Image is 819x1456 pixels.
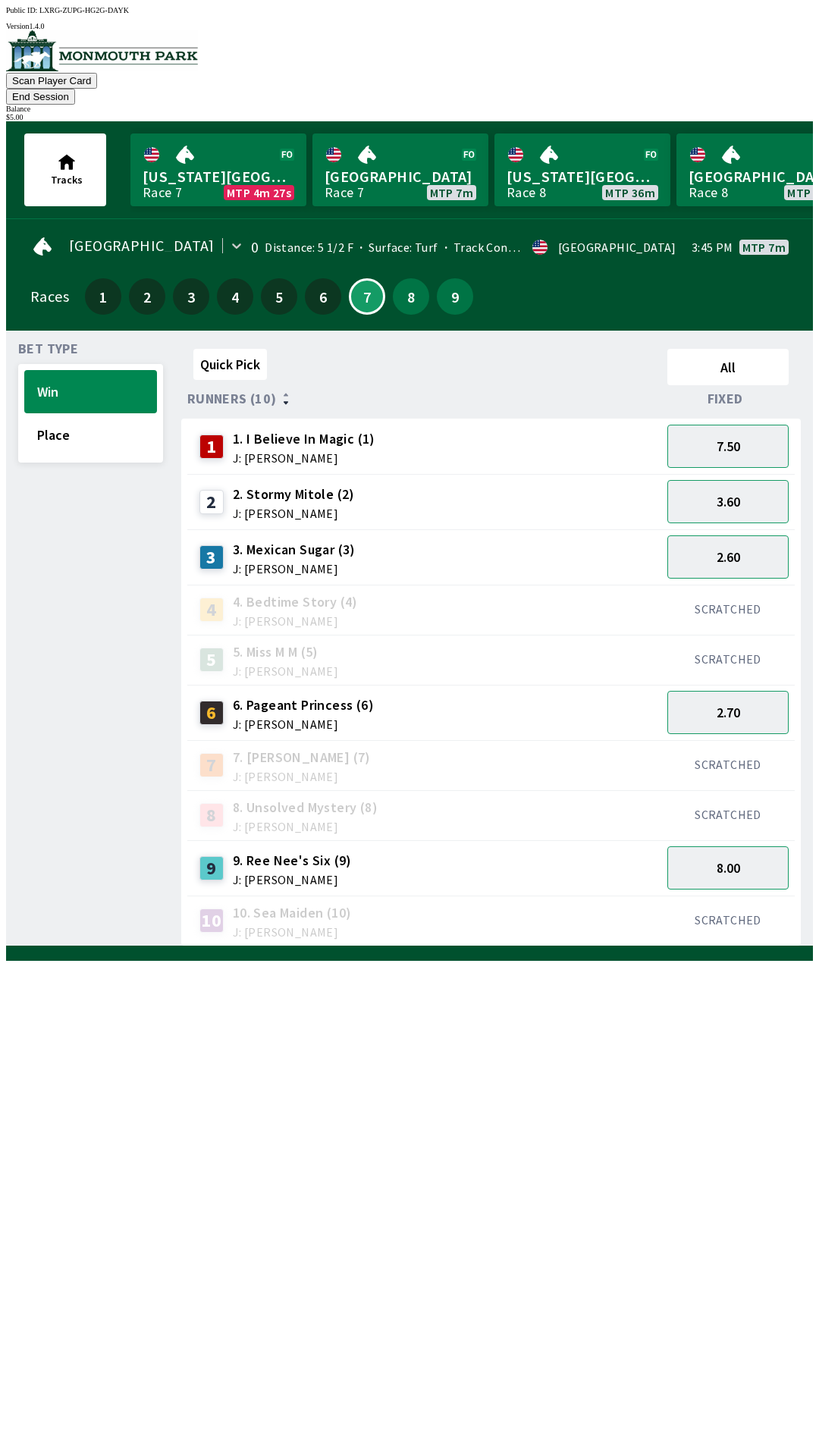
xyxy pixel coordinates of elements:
span: MTP 36m [605,187,655,199]
div: Race 7 [325,187,364,199]
span: Distance: 5 1/2 F [265,240,353,255]
button: 9 [437,278,473,315]
div: Race 8 [507,187,546,199]
div: 8 [199,803,224,827]
div: SCRATCHED [667,757,789,772]
button: 2.70 [667,691,789,734]
div: 1 [199,435,224,459]
span: 9 [441,291,469,302]
span: 2. Stormy Mitole (2) [233,485,355,504]
span: J: [PERSON_NAME] [233,821,378,833]
span: J: [PERSON_NAME] [233,718,374,730]
div: 10 [199,908,224,933]
span: 7.50 [717,438,740,455]
div: Balance [6,105,813,113]
span: 5. Miss M M (5) [233,642,338,662]
div: 7 [199,753,224,777]
div: SCRATCHED [667,601,789,617]
div: Runners (10) [187,391,661,406]
span: 2.60 [717,548,740,566]
button: 7 [349,278,385,315]
div: Race 8 [689,187,728,199]
button: Quick Pick [193,349,267,380]
span: Bet Type [18,343,78,355]
span: J: [PERSON_NAME] [233,926,352,938]
span: Win [37,383,144,400]
span: 8 [397,291,425,302]
span: 3 [177,291,206,302]
img: venue logo [6,30,198,71]
span: J: [PERSON_NAME] [233,874,352,886]
span: 7 [354,293,380,300]
div: Race 7 [143,187,182,199]
button: 4 [217,278,253,315]
div: 0 [251,241,259,253]
span: MTP 7m [430,187,473,199]
span: 3.60 [717,493,740,510]
div: SCRATCHED [667,651,789,667]
span: 6. Pageant Princess (6) [233,695,374,715]
span: 6 [309,291,337,302]
a: [US_STATE][GEOGRAPHIC_DATA]Race 7MTP 4m 27s [130,133,306,206]
div: 9 [199,856,224,880]
span: Track Condition: Firm [438,240,572,255]
span: J: [PERSON_NAME] [233,563,356,575]
span: 1. I Believe In Magic (1) [233,429,375,449]
button: Tracks [24,133,106,206]
span: [US_STATE][GEOGRAPHIC_DATA] [507,167,658,187]
span: Fixed [708,393,743,405]
span: 9. Ree Nee's Six (9) [233,851,352,871]
button: 3.60 [667,480,789,523]
span: [US_STATE][GEOGRAPHIC_DATA] [143,167,294,187]
button: 6 [305,278,341,315]
span: 8.00 [717,859,740,877]
span: [GEOGRAPHIC_DATA] [69,240,215,252]
span: 4. Bedtime Story (4) [233,592,358,612]
span: 5 [265,291,293,302]
div: Fixed [661,391,795,406]
button: 2.60 [667,535,789,579]
button: Win [24,370,157,413]
div: Version 1.4.0 [6,22,813,30]
div: 6 [199,701,224,725]
span: 8. Unsolved Mystery (8) [233,798,378,817]
div: 5 [199,648,224,672]
span: Quick Pick [200,356,260,373]
span: 2.70 [717,704,740,721]
a: [GEOGRAPHIC_DATA]Race 7MTP 7m [312,133,488,206]
div: SCRATCHED [667,807,789,822]
span: 3. Mexican Sugar (3) [233,540,356,560]
button: End Session [6,89,75,105]
button: Place [24,413,157,457]
span: Tracks [51,173,83,187]
span: Runners (10) [187,393,277,405]
div: 3 [199,545,224,570]
span: MTP 7m [742,241,786,253]
button: 2 [129,278,165,315]
button: 8.00 [667,846,789,890]
span: All [674,359,782,376]
span: 7. [PERSON_NAME] (7) [233,748,371,767]
span: MTP 4m 27s [227,187,291,199]
div: 4 [199,598,224,622]
div: Races [30,290,69,303]
span: J: [PERSON_NAME] [233,615,358,627]
span: 3:45 PM [692,241,733,253]
span: J: [PERSON_NAME] [233,452,375,464]
span: 1 [89,291,118,302]
span: J: [PERSON_NAME] [233,665,338,677]
span: 2 [133,291,162,302]
span: LXRG-ZUPG-HG2G-DAYK [39,6,129,14]
span: 4 [221,291,249,302]
button: Scan Player Card [6,73,97,89]
div: 2 [199,490,224,514]
div: [GEOGRAPHIC_DATA] [558,241,676,253]
span: J: [PERSON_NAME] [233,507,355,519]
span: J: [PERSON_NAME] [233,770,371,783]
button: 8 [393,278,429,315]
div: Public ID: [6,6,813,14]
div: SCRATCHED [667,912,789,927]
a: [US_STATE][GEOGRAPHIC_DATA]Race 8MTP 36m [494,133,670,206]
button: 3 [173,278,209,315]
button: All [667,349,789,385]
